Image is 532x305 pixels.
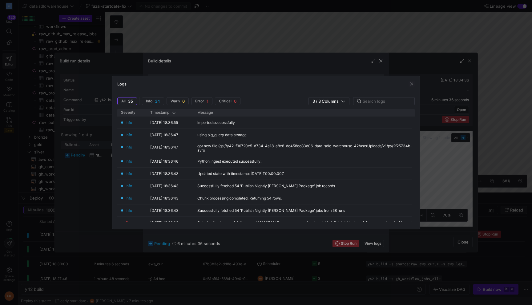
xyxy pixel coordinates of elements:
[308,97,349,105] button: 3 / 3 Columns
[197,159,261,164] div: Python ingest executed successfully.
[150,158,178,164] y42-timestamp-cell-renderer: [DATE] 18:36:46
[142,97,164,105] button: Info34
[197,172,284,176] div: Updated state with timestamp: [DATE]T00:00:00Z
[197,121,235,125] div: imported successfully
[197,144,491,152] div: got new file (gs://y42-f96720e5-d734-4a18-a8e8-de458ed83d06-data-sdlc-warehouse-42/userUploads/v1...
[126,183,132,189] span: Info
[171,99,180,103] span: Warn
[150,119,178,126] y42-timestamp-cell-renderer: [DATE] 18:36:55
[219,99,232,103] span: Critical
[191,97,212,105] button: Error1
[150,207,179,214] y42-timestamp-cell-renderer: [DATE] 18:36:43
[150,132,178,138] y42-timestamp-cell-renderer: [DATE] 18:36:47
[150,110,169,115] span: Timestamp
[150,144,178,150] y42-timestamp-cell-renderer: [DATE] 18:36:47
[117,97,137,105] button: All35
[126,170,132,177] span: Info
[146,99,152,103] span: Info
[126,195,132,201] span: Info
[121,99,126,103] span: All
[126,158,132,164] span: Info
[150,183,179,189] y42-timestamp-cell-renderer: [DATE] 18:36:43
[312,99,341,104] span: 3 / 3 Columns
[234,99,236,104] span: 0
[155,99,160,104] span: 34
[363,99,409,104] input: Search logs
[117,81,127,86] h3: Logs
[150,195,179,201] y42-timestamp-cell-renderer: [DATE] 18:36:43
[207,99,208,104] span: 1
[126,119,132,126] span: Info
[197,133,247,137] div: using big_query data storage
[167,97,189,105] button: Warn0
[197,196,282,200] div: Chunk processing completed. Returning 54 rows.
[126,207,132,214] span: Info
[150,170,179,177] y42-timestamp-cell-renderer: [DATE] 18:36:43
[197,110,213,115] span: Message
[215,97,240,105] button: Critical0
[128,99,133,104] span: 35
[197,184,335,188] div: Successfully fetched 54 'Publish Nightly [PERSON_NAME] Package' job records
[182,99,185,104] span: 0
[121,110,135,115] span: Severity
[126,220,134,226] span: Error
[197,221,417,225] div: Failed to fetch target job from run 10912374017: cannot access local variable 'all_job_ids' where...
[197,208,345,213] div: Successfully fetched 54 'Publish Nightly [PERSON_NAME] Package' jobs from 58 runs
[150,220,178,226] y42-timestamp-cell-renderer: [DATE] 18:36:08
[126,132,132,138] span: Info
[195,99,204,103] span: Error
[126,144,132,150] span: Info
